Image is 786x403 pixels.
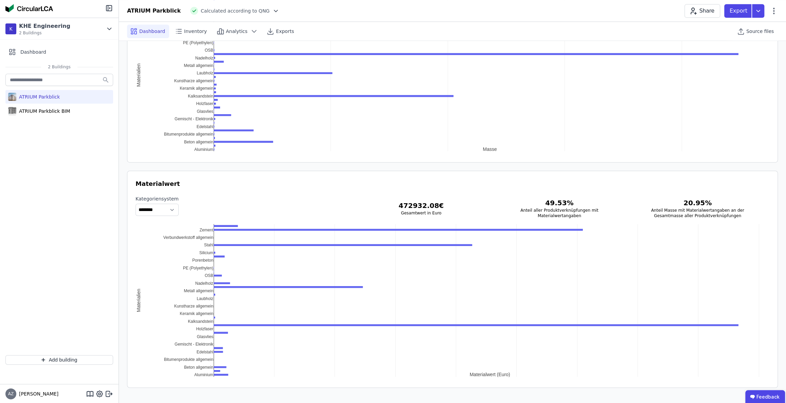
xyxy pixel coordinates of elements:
[127,7,181,15] div: ATRIUM Parkblick
[19,30,70,36] span: 2 Buildings
[746,28,774,35] span: Source files
[20,49,46,55] span: Dashboard
[136,195,179,202] label: Kategoriensystem
[501,198,618,208] h3: 49.53 %
[684,4,720,18] button: Share
[363,201,479,210] h3: 472932.08 €
[276,28,294,35] span: Exports
[730,7,749,15] p: Export
[201,7,270,14] span: Calculated according to QNG
[41,64,77,70] span: 2 Buildings
[136,179,769,189] h3: Materialwert
[639,208,756,218] h3: Anteil Masse mit Materialwertangaben an der Gesamtmasse aller Produktverknüpfungen
[363,210,479,216] h3: Gesamtwert in Euro
[8,106,16,117] img: ATRIUM Parkblick BIM
[639,198,756,208] h3: 20.95 %
[19,22,70,30] div: KHE Engineering
[16,108,70,115] div: ATRIUM Parkblick BIM
[139,28,165,35] span: Dashboard
[5,23,16,34] div: K
[5,4,53,12] img: Concular
[226,28,248,35] span: Analytics
[184,28,207,35] span: Inventory
[8,91,16,102] img: ATRIUM Parkblick
[16,93,60,100] div: ATRIUM Parkblick
[8,392,14,396] span: AZ
[16,390,58,397] span: [PERSON_NAME]
[501,208,618,218] h3: Anteil aller Produktverknüpfungen mit Materialwertangaben
[5,355,113,365] button: Add building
